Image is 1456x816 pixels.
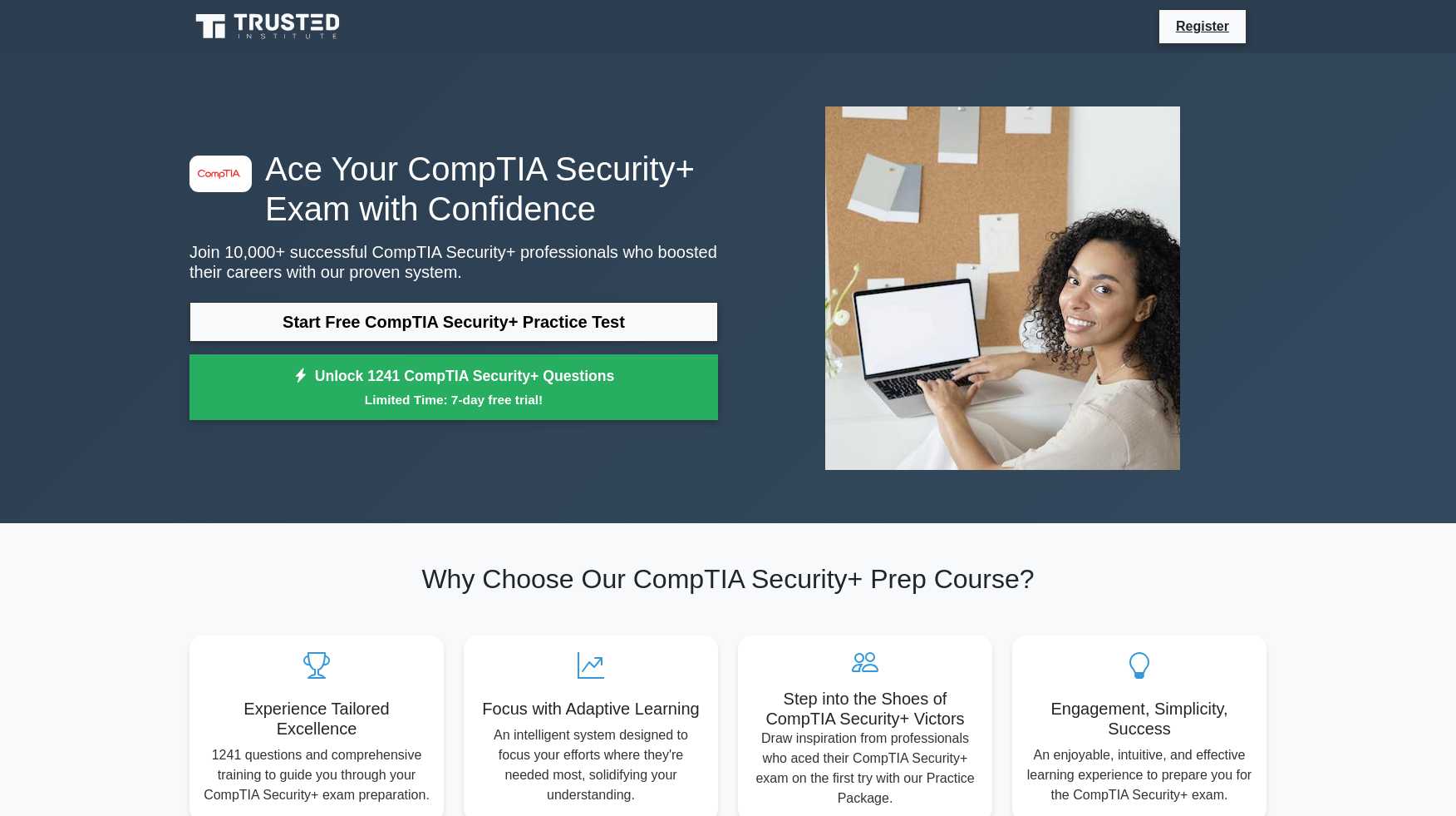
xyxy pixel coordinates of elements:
[751,729,979,809] p: Draw inspiration from professionals who aced their CompTIA Security+ exam on the first try with o...
[189,302,718,342] a: Start Free CompTIA Security+ Practice Test
[751,689,979,729] h5: Step into the Shoes of CompTIA Security+ Victors
[189,149,718,229] h1: Ace Your CompTIA Security+ Exam with Confidence
[1166,16,1239,37] a: Register
[203,745,430,805] p: 1241 questions and comprehensive training to guide you through your CompTIA Security+ exam prepar...
[1026,745,1253,805] p: An enjoyable, intuitive, and effective learning experience to prepare you for the CompTIA Securit...
[203,699,430,739] h5: Experience Tailored Excellence
[189,242,718,282] p: Join 10,000+ successful CompTIA Security+ professionals who boosted their careers with our proven...
[210,390,697,409] small: Limited Time: 7-day free trial!
[1026,699,1253,739] h5: Engagement, Simplicity, Success
[189,354,718,421] a: Unlock 1241 CompTIA Security+ QuestionsLimited Time: 7-day free trial!
[477,699,705,719] h5: Focus with Adaptive Learning
[189,563,1267,595] h2: Why Choose Our CompTIA Security+ Prep Course?
[477,725,705,805] p: An intelligent system designed to focus your efforts where they're needed most, solidifying your ...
